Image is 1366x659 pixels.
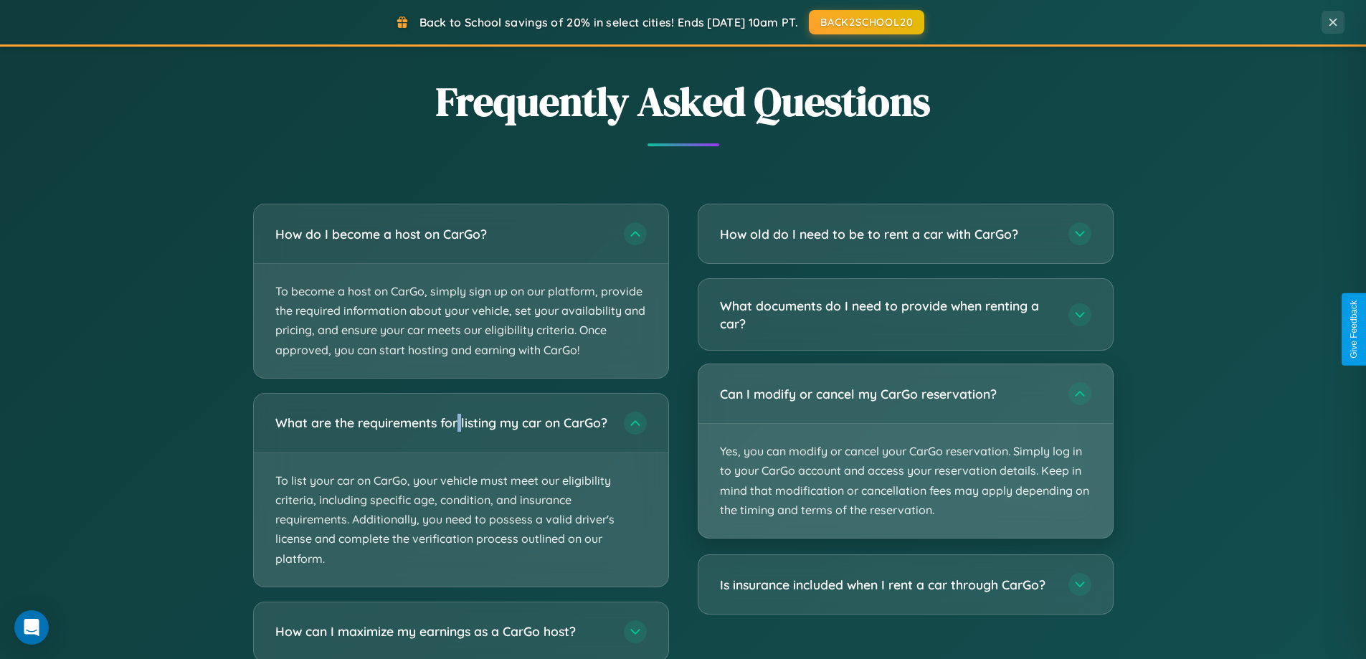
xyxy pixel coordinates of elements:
[275,414,610,432] h3: What are the requirements for listing my car on CarGo?
[254,453,668,587] p: To list your car on CarGo, your vehicle must meet our eligibility criteria, including specific ag...
[419,15,798,29] span: Back to School savings of 20% in select cities! Ends [DATE] 10am PT.
[275,225,610,243] h3: How do I become a host on CarGo?
[720,385,1054,403] h3: Can I modify or cancel my CarGo reservation?
[1349,300,1359,359] div: Give Feedback
[720,576,1054,594] h3: Is insurance included when I rent a car through CarGo?
[720,225,1054,243] h3: How old do I need to be to rent a car with CarGo?
[809,10,924,34] button: BACK2SCHOOL20
[275,622,610,640] h3: How can I maximize my earnings as a CarGo host?
[14,610,49,645] div: Open Intercom Messenger
[698,424,1113,538] p: Yes, you can modify or cancel your CarGo reservation. Simply log in to your CarGo account and acc...
[254,264,668,378] p: To become a host on CarGo, simply sign up on our platform, provide the required information about...
[720,297,1054,332] h3: What documents do I need to provide when renting a car?
[253,74,1114,129] h2: Frequently Asked Questions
